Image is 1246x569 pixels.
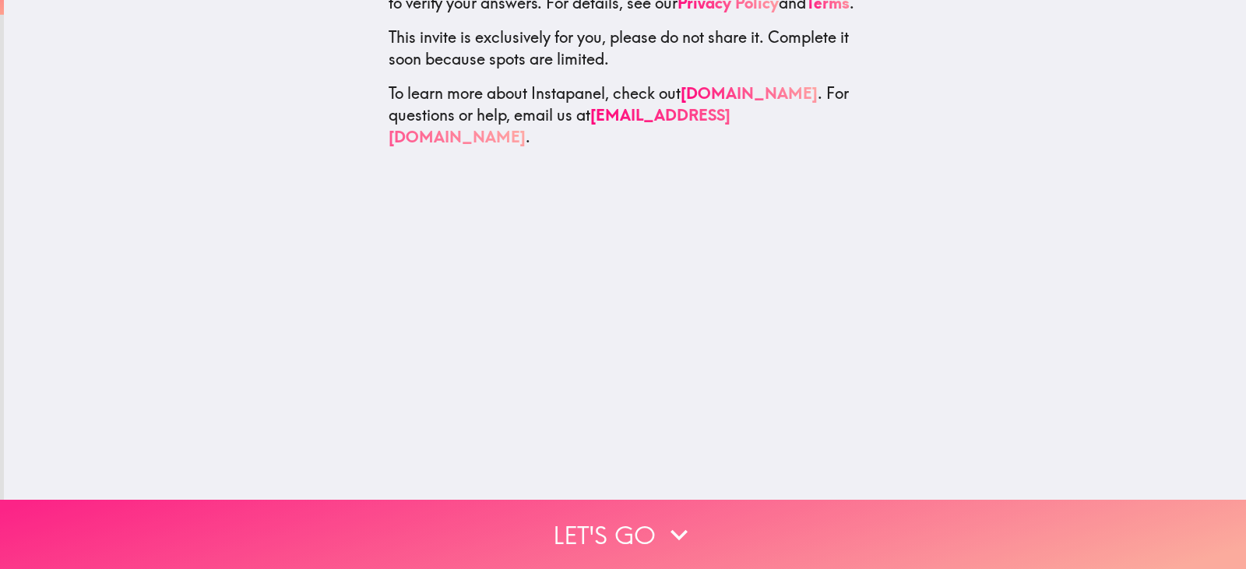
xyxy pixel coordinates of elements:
a: [DOMAIN_NAME] [681,83,818,103]
a: [EMAIL_ADDRESS][DOMAIN_NAME] [389,105,730,146]
p: This invite is exclusively for you, please do not share it. Complete it soon because spots are li... [389,26,862,70]
p: To learn more about Instapanel, check out . For questions or help, email us at . [389,83,862,148]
